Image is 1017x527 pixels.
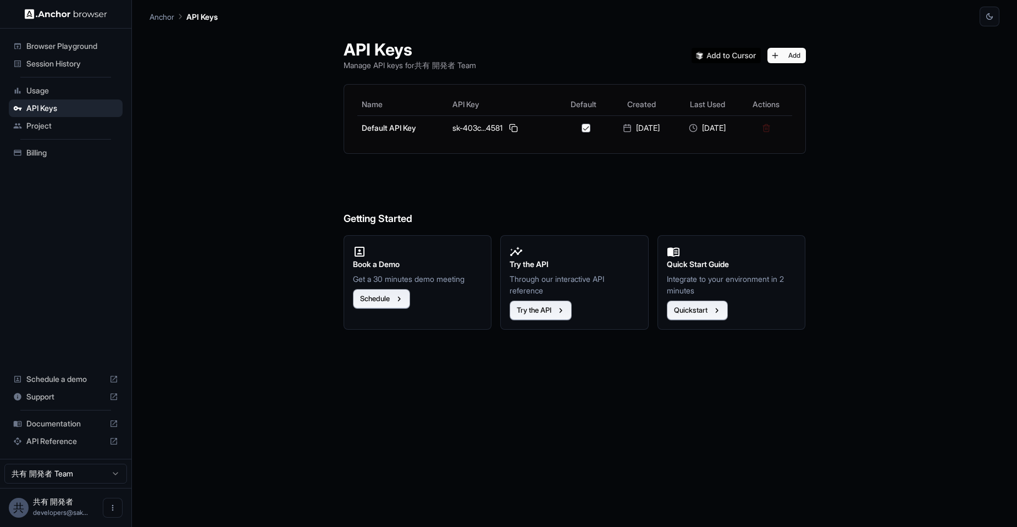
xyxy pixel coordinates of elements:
[9,99,123,117] div: API Keys
[9,144,123,162] div: Billing
[26,58,118,69] span: Session History
[559,93,609,115] th: Default
[9,432,123,450] div: API Reference
[26,120,118,131] span: Project
[25,9,107,19] img: Anchor Logo
[353,273,483,285] p: Get a 30 minutes demo meeting
[448,93,559,115] th: API Key
[9,388,123,406] div: Support
[692,48,761,63] img: Add anchorbrowser MCP server to Cursor
[609,93,675,115] th: Created
[353,258,483,270] h2: Book a Demo
[344,59,476,71] p: Manage API keys for 共有 開発者 Team
[767,48,806,63] button: Add
[26,374,105,385] span: Schedule a demo
[344,40,476,59] h1: API Keys
[26,103,118,114] span: API Keys
[26,147,118,158] span: Billing
[26,85,118,96] span: Usage
[33,508,88,517] span: developers@sakurakids-sc.jp
[679,123,736,134] div: [DATE]
[667,273,797,296] p: Integrate to your environment in 2 minutes
[26,436,105,447] span: API Reference
[510,258,639,270] h2: Try the API
[9,370,123,388] div: Schedule a demo
[9,415,123,432] div: Documentation
[357,115,449,140] td: Default API Key
[667,301,728,320] button: Quickstart
[510,273,639,296] p: Through our interactive API reference
[33,497,73,506] span: 共有 開発者
[357,93,449,115] th: Name
[740,93,792,115] th: Actions
[150,10,218,23] nav: breadcrumb
[344,167,806,227] h6: Getting Started
[9,55,123,73] div: Session History
[507,121,520,135] button: Copy API key
[186,11,218,23] p: API Keys
[150,11,174,23] p: Anchor
[452,121,554,135] div: sk-403c...4581
[26,41,118,52] span: Browser Playground
[9,37,123,55] div: Browser Playground
[9,82,123,99] div: Usage
[103,498,123,518] button: Open menu
[675,93,740,115] th: Last Used
[667,258,797,270] h2: Quick Start Guide
[26,418,105,429] span: Documentation
[9,498,29,518] div: 共
[26,391,105,402] span: Support
[353,289,410,309] button: Schedule
[613,123,670,134] div: [DATE]
[9,117,123,135] div: Project
[510,301,572,320] button: Try the API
